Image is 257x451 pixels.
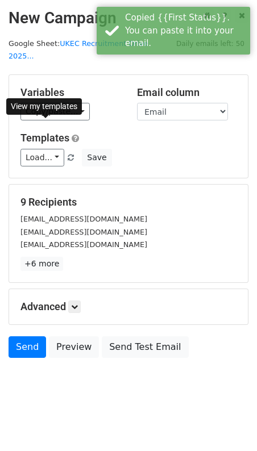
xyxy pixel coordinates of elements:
[9,336,46,358] a: Send
[125,11,246,50] div: Copied {{First Status}}. You can paste it into your email.
[20,300,237,313] h5: Advanced
[9,39,148,61] a: UKEC Recruitment Drive 2025...
[20,215,147,223] small: [EMAIL_ADDRESS][DOMAIN_NAME]
[20,240,147,249] small: [EMAIL_ADDRESS][DOMAIN_NAME]
[20,149,64,166] a: Load...
[137,86,237,99] h5: Email column
[200,396,257,451] iframe: Chat Widget
[20,132,69,144] a: Templates
[20,86,120,99] h5: Variables
[49,336,99,358] a: Preview
[20,228,147,236] small: [EMAIL_ADDRESS][DOMAIN_NAME]
[20,257,63,271] a: +6 more
[20,196,237,208] h5: 9 Recipients
[102,336,188,358] a: Send Test Email
[6,98,82,115] div: View my templates
[9,9,248,28] h2: New Campaign
[9,39,148,61] small: Google Sheet:
[82,149,111,166] button: Save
